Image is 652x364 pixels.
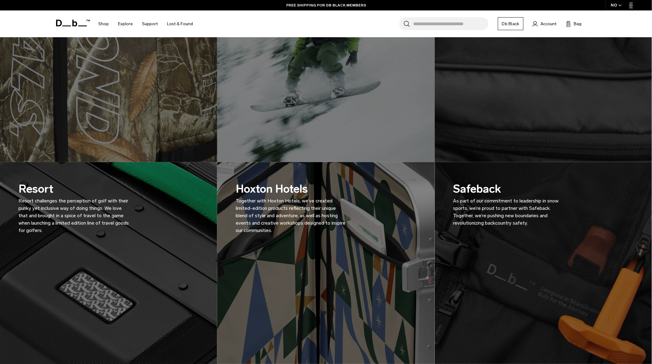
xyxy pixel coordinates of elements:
[142,13,158,35] a: Support
[98,13,109,35] a: Shop
[118,13,133,35] a: Explore
[533,20,557,27] a: Account
[541,21,557,27] span: Account
[574,21,582,27] span: Bag
[18,197,129,234] p: Resort challenges the perception of golf with their punky yet inclusive way of doing things. We l...
[566,20,582,27] button: Bag
[286,2,366,8] a: FREE SHIPPING FOR DB BLACK MEMBERS
[18,181,129,234] h3: Resort
[236,181,347,234] h3: Hoxton Hotels
[453,181,564,227] h3: Safeback
[453,197,564,227] p: As part of our commitment to leadership in snow sports, we’re proud to partner with Safeback. Tog...
[498,17,524,30] a: Db Black
[94,10,198,37] nav: Main Navigation
[167,13,193,35] a: Lost & Found
[236,197,347,234] p: Together with Hoxton Hotels, we’ve created limited-edition products reflecting their unique blend...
